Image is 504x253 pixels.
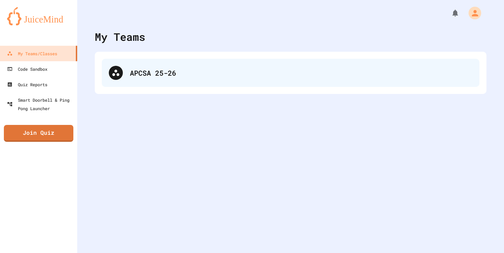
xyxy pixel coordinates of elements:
div: Code Sandbox [7,65,47,73]
img: logo-orange.svg [7,7,70,25]
div: My Teams/Classes [7,49,57,58]
div: APCSA 25-26 [130,68,472,78]
div: My Notifications [438,7,461,19]
div: APCSA 25-26 [102,59,479,87]
div: Smart Doorbell & Ping Pong Launcher [7,96,74,113]
div: My Account [461,5,483,21]
a: Join Quiz [4,125,73,142]
div: My Teams [95,29,145,45]
div: Quiz Reports [7,80,47,89]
